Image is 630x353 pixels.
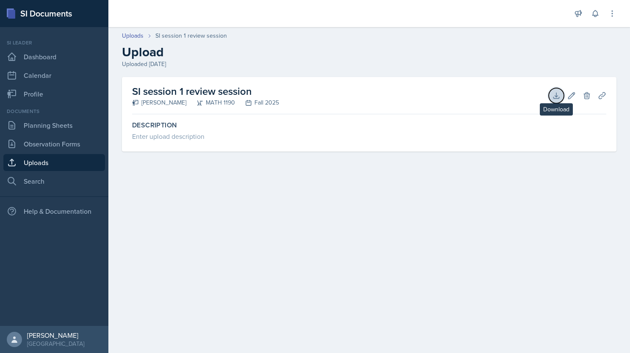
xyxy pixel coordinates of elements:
[3,154,105,171] a: Uploads
[27,339,84,348] div: [GEOGRAPHIC_DATA]
[186,98,235,107] div: MATH 1190
[132,98,186,107] div: [PERSON_NAME]
[3,135,105,152] a: Observation Forms
[27,331,84,339] div: [PERSON_NAME]
[3,203,105,220] div: Help & Documentation
[3,67,105,84] a: Calendar
[3,173,105,190] a: Search
[132,121,606,130] label: Description
[3,108,105,115] div: Documents
[155,31,227,40] div: SI session 1 review session
[132,84,279,99] h2: SI session 1 review session
[132,131,606,141] div: Enter upload description
[122,31,144,40] a: Uploads
[235,98,279,107] div: Fall 2025
[549,88,564,103] button: Download
[3,85,105,102] a: Profile
[3,39,105,47] div: Si leader
[122,60,616,69] div: Uploaded [DATE]
[3,117,105,134] a: Planning Sheets
[3,48,105,65] a: Dashboard
[122,44,616,60] h2: Upload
